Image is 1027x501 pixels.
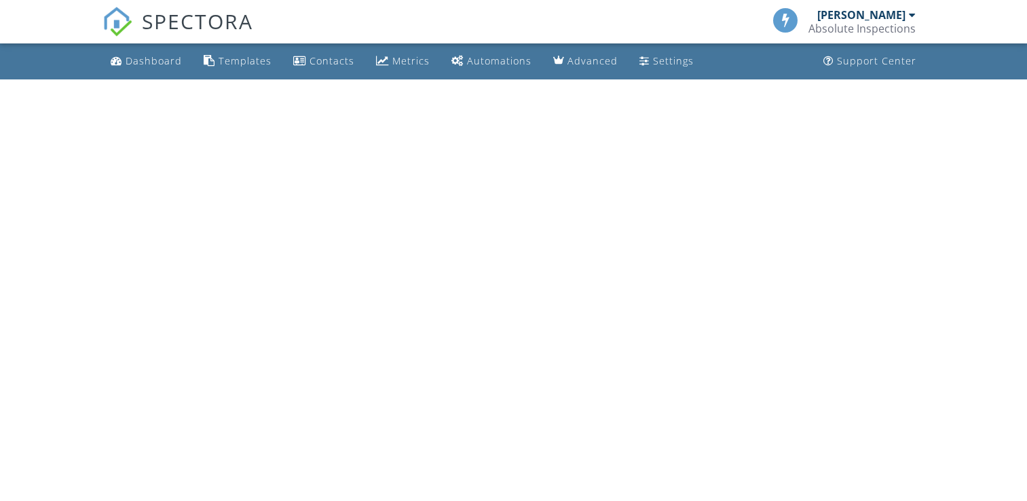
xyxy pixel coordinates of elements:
[371,49,435,74] a: Metrics
[126,54,182,67] div: Dashboard
[653,54,694,67] div: Settings
[198,49,277,74] a: Templates
[808,22,916,35] div: Absolute Inspections
[818,49,922,74] a: Support Center
[567,54,618,67] div: Advanced
[634,49,699,74] a: Settings
[142,7,253,35] span: SPECTORA
[817,8,905,22] div: [PERSON_NAME]
[105,49,187,74] a: Dashboard
[102,18,253,47] a: SPECTORA
[288,49,360,74] a: Contacts
[310,54,354,67] div: Contacts
[219,54,272,67] div: Templates
[446,49,537,74] a: Automations (Basic)
[837,54,916,67] div: Support Center
[102,7,132,37] img: The Best Home Inspection Software - Spectora
[392,54,430,67] div: Metrics
[548,49,623,74] a: Advanced
[467,54,531,67] div: Automations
